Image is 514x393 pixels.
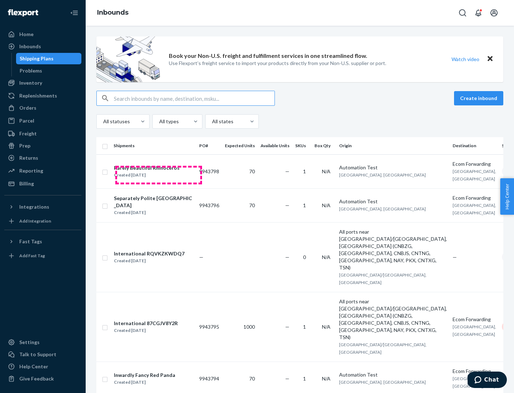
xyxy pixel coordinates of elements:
[196,137,222,154] th: PO#
[169,60,386,67] p: Use Flexport’s freight service to import your products directly from your Non-U.S. supplier or port.
[4,165,81,176] a: Reporting
[114,209,193,216] div: Created [DATE]
[16,53,82,64] a: Shipping Plans
[249,375,255,382] span: 70
[322,202,331,208] span: N/A
[336,137,450,154] th: Origin
[19,253,45,259] div: Add Fast Tag
[19,351,56,358] div: Talk to Support
[19,154,38,161] div: Returns
[303,168,306,174] span: 1
[19,92,57,99] div: Replenishments
[19,167,43,174] div: Reporting
[4,373,81,384] button: Give Feedback
[4,349,81,360] button: Talk to Support
[20,55,54,62] div: Shipping Plans
[8,9,38,16] img: Flexport logo
[453,194,496,202] div: Ecom Forwarding
[114,379,175,386] div: Created [DATE]
[453,169,496,181] span: [GEOGRAPHIC_DATA], [GEOGRAPHIC_DATA]
[4,90,81,101] a: Replenishments
[19,31,34,38] div: Home
[455,6,470,20] button: Open Search Box
[485,54,495,64] button: Close
[211,118,212,125] input: All states
[4,128,81,139] a: Freight
[471,6,485,20] button: Open notifications
[19,117,34,124] div: Parcel
[114,257,185,264] div: Created [DATE]
[322,254,331,260] span: N/A
[4,77,81,89] a: Inventory
[249,202,255,208] span: 70
[453,254,457,260] span: —
[454,91,503,105] button: Create inbound
[19,238,42,245] div: Fast Tags
[453,324,496,337] span: [GEOGRAPHIC_DATA], [GEOGRAPHIC_DATA]
[19,203,49,210] div: Integrations
[339,164,447,171] div: Automation Test
[67,6,81,20] button: Close Navigation
[16,65,82,76] a: Problems
[468,372,507,389] iframe: Opens a widget where you can chat to one of our agents
[20,67,42,74] div: Problems
[19,130,37,137] div: Freight
[447,54,484,64] button: Watch video
[339,371,447,378] div: Automation Test
[19,363,48,370] div: Help Center
[199,254,203,260] span: —
[111,137,196,154] th: Shipments
[114,372,175,379] div: Inwardly Fancy Red Panda
[19,142,30,149] div: Prep
[114,320,178,327] div: International 87CGJV8Y2R
[196,188,222,222] td: 9943796
[4,215,81,227] a: Add Integration
[303,324,306,330] span: 1
[339,228,447,271] div: All ports near [GEOGRAPHIC_DATA]/[GEOGRAPHIC_DATA], [GEOGRAPHIC_DATA] (CNBZG, [GEOGRAPHIC_DATA], ...
[114,91,274,105] input: Search inbounds by name, destination, msku...
[339,379,426,385] span: [GEOGRAPHIC_DATA], [GEOGRAPHIC_DATA]
[339,206,426,212] span: [GEOGRAPHIC_DATA], [GEOGRAPHIC_DATA]
[19,339,40,346] div: Settings
[4,236,81,247] button: Fast Tags
[4,41,81,52] a: Inbounds
[114,164,180,171] div: Rarely Beautiful Rhinoceros
[339,172,426,178] span: [GEOGRAPHIC_DATA], [GEOGRAPHIC_DATA]
[4,152,81,164] a: Returns
[19,218,51,224] div: Add Integration
[322,168,331,174] span: N/A
[4,250,81,262] a: Add Fast Tag
[114,171,180,179] div: Created [DATE]
[285,202,289,208] span: —
[339,342,427,355] span: [GEOGRAPHIC_DATA]/[GEOGRAPHIC_DATA], [GEOGRAPHIC_DATA]
[19,104,36,111] div: Orders
[4,29,81,40] a: Home
[453,368,496,375] div: Ecom Forwarding
[114,195,193,209] div: Separately Polite [GEOGRAPHIC_DATA]
[453,316,496,323] div: Ecom Forwarding
[4,115,81,126] a: Parcel
[303,254,306,260] span: 0
[500,178,514,215] span: Help Center
[292,137,312,154] th: SKUs
[312,137,336,154] th: Box Qty
[4,102,81,114] a: Orders
[453,376,496,389] span: [GEOGRAPHIC_DATA], [GEOGRAPHIC_DATA]
[339,272,427,285] span: [GEOGRAPHIC_DATA]/[GEOGRAPHIC_DATA], [GEOGRAPHIC_DATA]
[285,254,289,260] span: —
[4,361,81,372] a: Help Center
[19,43,41,50] div: Inbounds
[453,160,496,168] div: Ecom Forwarding
[339,198,447,205] div: Automation Test
[243,324,255,330] span: 1000
[453,203,496,215] span: [GEOGRAPHIC_DATA], [GEOGRAPHIC_DATA]
[91,3,134,23] ol: breadcrumbs
[450,137,499,154] th: Destination
[19,79,42,86] div: Inventory
[4,201,81,213] button: Integrations
[339,298,447,341] div: All ports near [GEOGRAPHIC_DATA]/[GEOGRAPHIC_DATA], [GEOGRAPHIC_DATA] (CNBZG, [GEOGRAPHIC_DATA], ...
[222,137,258,154] th: Expected Units
[258,137,292,154] th: Available Units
